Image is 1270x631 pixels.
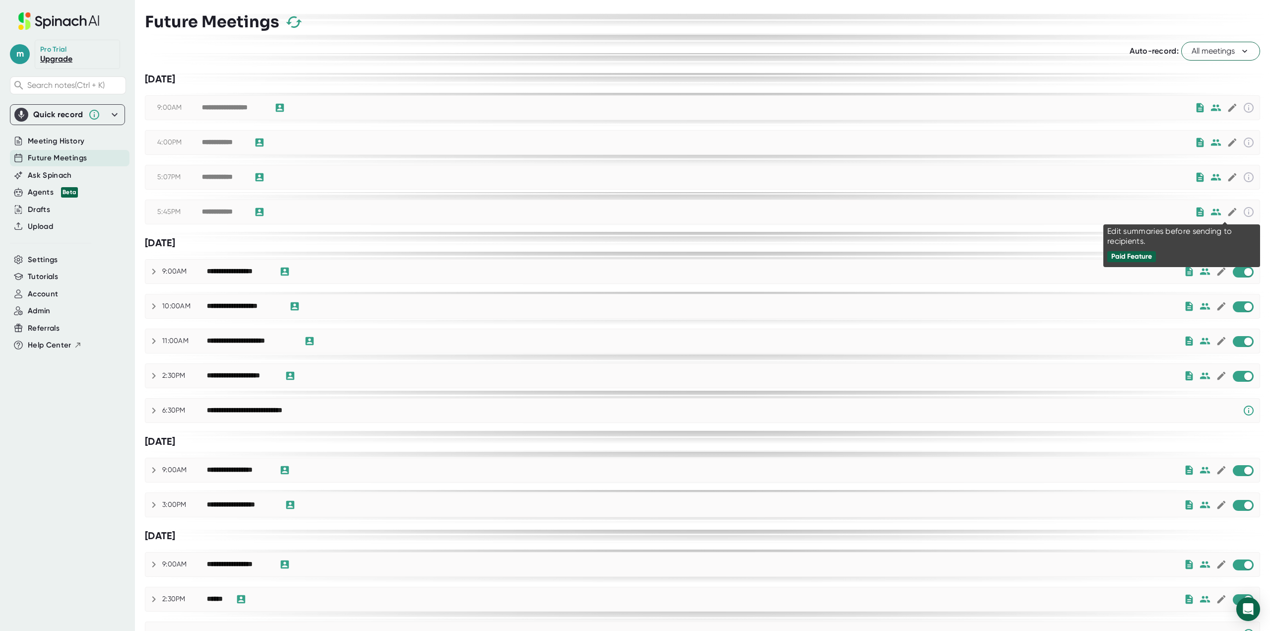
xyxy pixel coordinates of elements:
div: 6:30PM [162,406,207,415]
button: Upload [28,221,53,232]
span: m [10,44,30,64]
span: Help Center [28,340,71,351]
div: 10:00AM [162,302,207,311]
button: Meeting History [28,136,84,147]
div: [DATE] [145,73,1260,85]
svg: This event has already passed [1243,206,1255,218]
button: Account [28,288,58,300]
div: 9:00AM [162,560,207,569]
svg: This event has already passed [1243,102,1255,114]
div: 2:30PM [162,371,207,380]
h3: Future Meetings [145,12,279,31]
div: 5:07PM [157,173,202,182]
svg: Spinach requires a video conference link. [1243,405,1255,417]
div: [DATE] [145,435,1260,448]
div: [DATE] [145,530,1260,542]
button: Settings [28,254,58,266]
div: 3:00PM [162,500,207,509]
div: Beta [61,187,78,198]
div: 2:30PM [162,595,207,604]
div: Pro Trial [40,45,68,54]
span: All meetings [1192,45,1250,57]
a: Upgrade [40,54,72,64]
div: Open Intercom Messenger [1236,597,1260,621]
button: Future Meetings [28,152,87,164]
svg: This event has already passed [1243,171,1255,183]
button: Admin [28,305,51,317]
button: Referrals [28,323,60,334]
div: 9:00AM [162,267,207,276]
button: All meetings [1181,42,1260,61]
button: Drafts [28,204,50,215]
div: 4:00PM [157,138,202,147]
div: [DATE] [145,237,1260,249]
div: Quick record [33,110,83,120]
button: Tutorials [28,271,58,282]
div: 9:00AM [162,466,207,475]
div: 5:45PM [157,208,202,216]
div: 11:00AM [162,337,207,346]
div: Edit summaries before sending to recipients. [1107,226,1256,246]
div: 9:00AM [157,103,202,112]
button: Ask Spinach [28,170,72,181]
span: Auto-record: [1130,46,1179,56]
span: Search notes (Ctrl + K) [27,80,105,90]
div: Paid Feature [1111,252,1152,261]
button: Agents Beta [28,187,78,198]
div: Quick record [14,105,121,125]
button: Help Center [28,340,82,351]
div: Agents [28,187,78,198]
